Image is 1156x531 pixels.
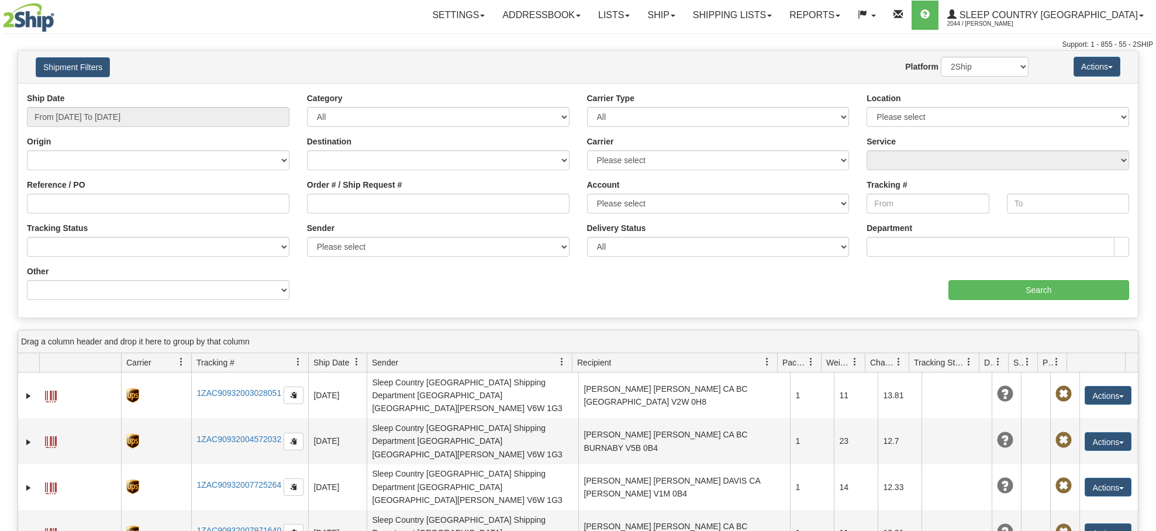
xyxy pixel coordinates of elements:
label: Ship Date [27,92,65,104]
button: Actions [1074,57,1120,77]
span: Pickup Status [1043,357,1053,368]
td: 12.7 [878,418,922,464]
td: 23 [834,418,878,464]
label: Destination [307,136,351,147]
button: Copy to clipboard [284,387,303,404]
span: Charge [870,357,895,368]
a: Charge filter column settings [889,352,909,372]
td: [DATE] [308,464,367,510]
span: Sleep Country [GEOGRAPHIC_DATA] [957,10,1138,20]
label: Department [867,222,912,234]
button: Copy to clipboard [284,433,303,450]
label: Reference / PO [27,179,85,191]
label: Delivery Status [587,222,646,234]
a: Expand [23,482,34,494]
a: Ship Date filter column settings [347,352,367,372]
label: Platform [905,61,938,73]
a: Delivery Status filter column settings [988,352,1008,372]
span: Ship Date [313,357,349,368]
td: 11 [834,373,878,418]
td: [DATE] [308,373,367,418]
span: Delivery Status [984,357,994,368]
td: 1 [790,464,834,510]
span: Carrier [126,357,151,368]
span: Pickup Not Assigned [1055,386,1072,402]
span: Pickup Not Assigned [1055,432,1072,449]
td: [PERSON_NAME] [PERSON_NAME] DAVIS CA [PERSON_NAME] V1M 0B4 [578,464,790,510]
span: Unknown [997,432,1013,449]
button: Actions [1085,432,1131,451]
td: [PERSON_NAME] [PERSON_NAME] CA BC [GEOGRAPHIC_DATA] V2W 0H8 [578,373,790,418]
label: Tracking # [867,179,907,191]
label: Sender [307,222,334,234]
div: grid grouping header [18,330,1138,353]
td: 13.81 [878,373,922,418]
a: 1ZAC90932007725264 [196,480,281,489]
a: Carrier filter column settings [171,352,191,372]
td: Sleep Country [GEOGRAPHIC_DATA] Shipping Department [GEOGRAPHIC_DATA] [GEOGRAPHIC_DATA][PERSON_NA... [367,418,578,464]
a: Label [45,385,57,404]
td: 12.33 [878,464,922,510]
img: logo2044.jpg [3,3,54,32]
a: Shipment Issues filter column settings [1017,352,1037,372]
a: Settings [423,1,494,30]
a: 1ZAC90932003028051 [196,388,281,398]
a: Tracking Status filter column settings [959,352,979,372]
span: Tracking Status [914,357,965,368]
input: To [1007,194,1129,213]
span: Recipient [577,357,611,368]
button: Actions [1085,386,1131,405]
img: 8 - UPS [126,388,139,403]
label: Carrier [587,136,614,147]
button: Actions [1085,478,1131,496]
a: Tracking # filter column settings [288,352,308,372]
a: Lists [589,1,639,30]
td: [DATE] [308,418,367,464]
label: Category [307,92,343,104]
td: Sleep Country [GEOGRAPHIC_DATA] Shipping Department [GEOGRAPHIC_DATA] [GEOGRAPHIC_DATA][PERSON_NA... [367,464,578,510]
a: Addressbook [494,1,589,30]
span: Weight [826,357,851,368]
a: Label [45,431,57,450]
a: Label [45,477,57,496]
input: From [867,194,989,213]
a: Sleep Country [GEOGRAPHIC_DATA] 2044 / [PERSON_NAME] [938,1,1152,30]
label: Carrier Type [587,92,634,104]
span: 2044 / [PERSON_NAME] [947,18,1035,30]
input: Search [948,280,1129,300]
iframe: chat widget [1129,206,1155,325]
a: Ship [639,1,684,30]
label: Location [867,92,900,104]
td: 14 [834,464,878,510]
label: Order # / Ship Request # [307,179,402,191]
label: Other [27,265,49,277]
span: Sender [372,357,398,368]
a: Weight filter column settings [845,352,865,372]
a: Packages filter column settings [801,352,821,372]
span: Packages [782,357,807,368]
td: 1 [790,418,834,464]
span: Unknown [997,478,1013,494]
span: Unknown [997,386,1013,402]
a: Expand [23,390,34,402]
span: Pickup Not Assigned [1055,478,1072,494]
a: Shipping lists [684,1,781,30]
label: Service [867,136,896,147]
label: Tracking Status [27,222,88,234]
img: 8 - UPS [126,434,139,449]
a: Expand [23,436,34,448]
a: 1ZAC90932004572032 [196,435,281,444]
a: Sender filter column settings [552,352,572,372]
span: Tracking # [196,357,234,368]
label: Origin [27,136,51,147]
div: Support: 1 - 855 - 55 - 2SHIP [3,40,1153,50]
a: Reports [781,1,849,30]
a: Pickup Status filter column settings [1047,352,1067,372]
td: [PERSON_NAME] [PERSON_NAME] CA BC BURNABY V5B 0B4 [578,418,790,464]
button: Shipment Filters [36,57,110,77]
td: 1 [790,373,834,418]
label: Account [587,179,620,191]
button: Copy to clipboard [284,478,303,496]
img: 8 - UPS [126,480,139,494]
span: Shipment Issues [1013,357,1023,368]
